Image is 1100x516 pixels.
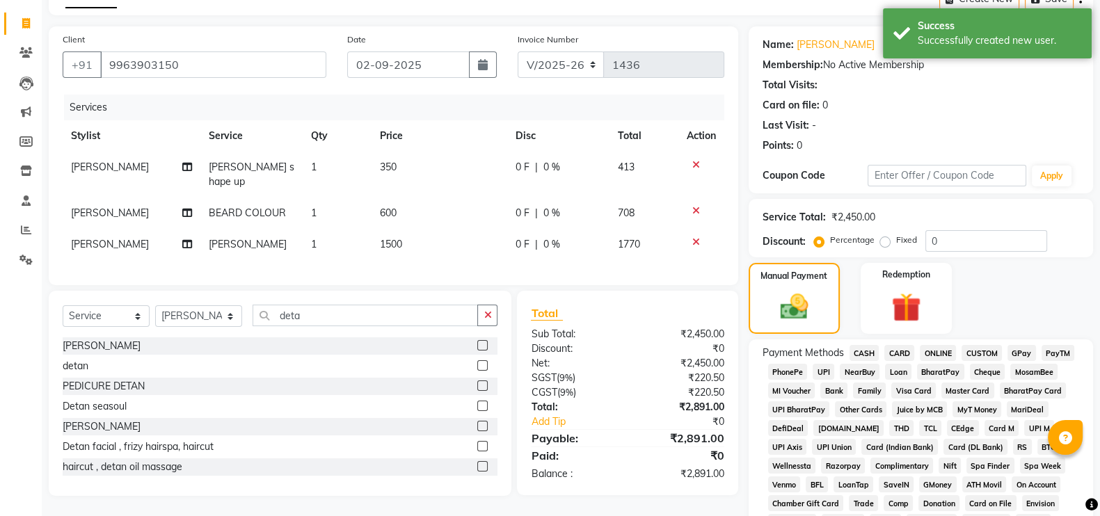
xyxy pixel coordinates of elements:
[763,234,806,249] div: Discount:
[209,161,294,188] span: [PERSON_NAME] shape up
[209,207,286,219] span: BEARD COLOUR
[253,305,478,326] input: Search or Scan
[507,120,609,152] th: Disc
[520,341,628,356] div: Discount:
[618,207,635,219] span: 708
[797,38,875,52] a: [PERSON_NAME]
[763,38,794,52] div: Name:
[806,476,828,492] span: BFL
[830,234,875,246] label: Percentage
[64,95,735,120] div: Services
[71,207,149,219] span: [PERSON_NAME]
[1042,345,1075,361] span: PayTM
[952,401,1001,417] span: MyT Money
[520,414,645,429] a: Add Tip
[628,385,735,400] div: ₹220.50
[543,206,560,220] span: 0 %
[834,476,873,492] span: LoanTap
[849,495,878,511] span: Trade
[628,341,735,356] div: ₹0
[543,237,560,252] span: 0 %
[763,78,818,92] div: Total Visits:
[678,120,724,152] th: Action
[918,19,1081,33] div: Success
[831,210,875,225] div: ₹2,450.00
[768,364,808,380] span: PhonePe
[559,387,573,398] span: 9%
[1032,166,1071,186] button: Apply
[892,401,947,417] span: Juice by MCB
[797,138,802,153] div: 0
[1013,439,1032,455] span: RS
[813,364,834,380] span: UPI
[763,98,820,113] div: Card on file:
[882,289,930,325] img: _gift.svg
[628,430,735,446] div: ₹2,891.00
[311,161,317,173] span: 1
[768,476,801,492] span: Venmo
[763,138,794,153] div: Points:
[609,120,678,152] th: Total
[311,207,317,219] span: 1
[1007,401,1049,417] span: MariDeal
[821,458,865,474] span: Razorpay
[768,401,830,417] span: UPI BharatPay
[380,161,397,173] span: 350
[966,458,1014,474] span: Spa Finder
[768,420,808,436] span: DefiDeal
[520,447,628,464] div: Paid:
[516,160,529,175] span: 0 F
[943,439,1007,455] span: Card (DL Bank)
[520,467,628,481] div: Balance :
[1022,495,1060,511] span: Envision
[768,439,807,455] span: UPI Axis
[543,160,560,175] span: 0 %
[380,207,397,219] span: 600
[628,356,735,371] div: ₹2,450.00
[985,420,1019,436] span: Card M
[535,237,538,252] span: |
[965,495,1017,511] span: Card on File
[628,467,735,481] div: ₹2,891.00
[763,58,823,72] div: Membership:
[835,401,886,417] span: Other Cards
[763,346,844,360] span: Payment Methods
[380,238,402,250] span: 1500
[861,439,938,455] span: Card (Indian Bank)
[891,382,936,398] span: Visa Card
[520,356,628,371] div: Net:
[63,33,85,46] label: Client
[919,420,941,436] span: TCL
[885,364,911,380] span: Loan
[63,359,88,373] div: detan
[531,306,563,321] span: Total
[520,327,628,341] div: Sub Total:
[850,345,879,361] span: CASH
[962,345,1002,361] span: CUSTOM
[941,382,994,398] span: Master Card
[63,339,141,353] div: [PERSON_NAME]
[520,430,628,446] div: Payable:
[918,495,959,511] span: Donation
[763,118,809,133] div: Last Visit:
[870,458,933,474] span: Complimentary
[535,206,538,220] span: |
[763,58,1079,72] div: No Active Membership
[311,238,317,250] span: 1
[939,458,961,474] span: Nift
[535,160,538,175] span: |
[520,385,628,400] div: ( )
[768,458,816,474] span: Wellnessta
[1037,439,1060,455] span: BTC
[63,419,141,434] div: [PERSON_NAME]
[1000,382,1067,398] span: BharatPay Card
[628,447,735,464] div: ₹0
[100,51,326,78] input: Search by Name/Mobile/Email/Code
[768,382,815,398] span: MI Voucher
[1012,476,1060,492] span: On Account
[347,33,366,46] label: Date
[822,98,828,113] div: 0
[879,476,914,492] span: SaveIN
[63,460,182,474] div: haircut , detan oil massage
[920,345,956,361] span: ONLINE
